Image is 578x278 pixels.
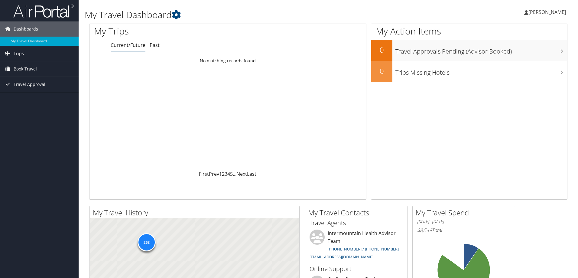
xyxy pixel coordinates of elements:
[93,208,299,218] h2: My Travel History
[14,46,24,61] span: Trips
[233,171,236,177] span: …
[247,171,256,177] a: Last
[94,25,246,38] h1: My Trips
[222,171,225,177] a: 2
[307,230,406,262] li: Intermountain Health Advisor Team
[417,227,510,234] h6: Total
[310,219,403,227] h3: Travel Agents
[89,55,366,66] td: No matching records found
[150,42,160,48] a: Past
[209,171,219,177] a: Prev
[13,4,74,18] img: airportal-logo.png
[371,61,567,82] a: 0Trips Missing Hotels
[85,8,410,21] h1: My Travel Dashboard
[328,246,399,252] a: [PHONE_NUMBER] / [PHONE_NUMBER]
[417,219,510,224] h6: [DATE] - [DATE]
[219,171,222,177] a: 1
[371,40,567,61] a: 0Travel Approvals Pending (Advisor Booked)
[14,21,38,37] span: Dashboards
[230,171,233,177] a: 5
[14,77,45,92] span: Travel Approval
[14,61,37,77] span: Book Travel
[524,3,572,21] a: [PERSON_NAME]
[416,208,515,218] h2: My Travel Spend
[417,227,432,234] span: $8,549
[371,66,392,76] h2: 0
[395,65,567,77] h3: Trips Missing Hotels
[310,265,403,273] h3: Online Support
[371,45,392,55] h2: 0
[395,44,567,56] h3: Travel Approvals Pending (Advisor Booked)
[528,9,566,15] span: [PERSON_NAME]
[225,171,227,177] a: 3
[371,25,567,38] h1: My Action Items
[111,42,145,48] a: Current/Future
[227,171,230,177] a: 4
[308,208,407,218] h2: My Travel Contacts
[138,233,156,251] div: 263
[199,171,209,177] a: First
[310,254,373,260] a: [EMAIL_ADDRESS][DOMAIN_NAME]
[236,171,247,177] a: Next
